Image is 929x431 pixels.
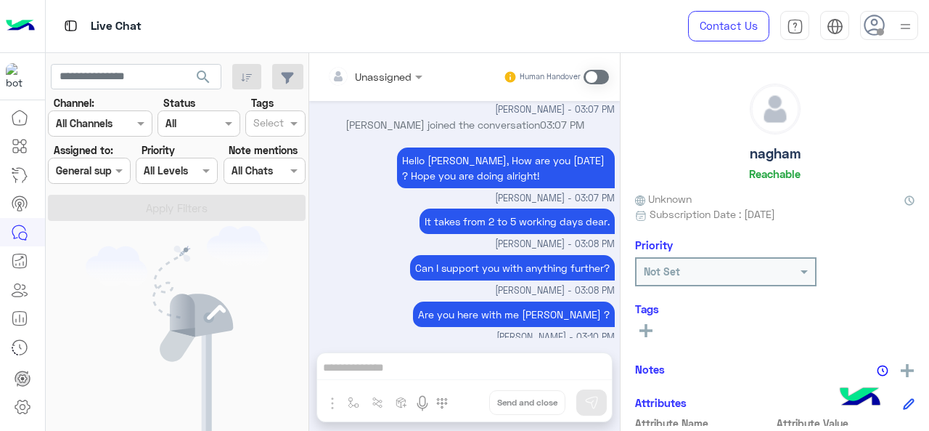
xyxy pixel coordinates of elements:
img: hulul-logo.png [835,373,885,424]
span: [PERSON_NAME] - 03:07 PM [495,192,615,206]
a: tab [780,11,809,41]
small: Human Handover [520,71,581,83]
span: Attribute Name [635,416,774,431]
p: [PERSON_NAME] joined the conversation [315,117,615,132]
label: Tags [251,95,274,110]
span: [PERSON_NAME] - 03:10 PM [496,331,615,345]
img: notes [877,365,888,376]
img: Logo [6,11,35,41]
h6: Priority [635,238,673,251]
h6: Reachable [749,167,801,180]
img: tab [827,18,843,35]
h5: nagham [750,145,801,162]
label: Channel: [54,95,94,110]
p: 9/9/2025, 3:08 PM [420,209,615,234]
a: Contact Us [688,11,769,41]
label: Priority [142,142,175,158]
span: search [195,68,212,86]
img: tab [62,17,80,35]
img: defaultAdmin.png [750,84,800,134]
p: 9/9/2025, 3:08 PM [410,255,615,281]
img: add [901,364,914,377]
span: Unknown [635,191,692,206]
span: [PERSON_NAME] - 03:08 PM [495,284,615,298]
h6: Notes [635,363,665,376]
h6: Attributes [635,396,687,409]
div: Select [251,115,284,134]
span: [PERSON_NAME] - 03:08 PM [495,238,615,251]
img: profile [896,17,914,36]
p: Live Chat [91,17,142,36]
label: Note mentions [229,142,298,158]
span: Attribute Value [777,416,915,431]
p: 9/9/2025, 3:10 PM [413,302,615,327]
label: Status [163,95,195,110]
button: Apply Filters [48,195,306,221]
button: search [186,64,221,95]
span: Subscription Date : [DATE] [650,206,775,222]
span: [PERSON_NAME] - 03:07 PM [495,103,615,117]
img: 317874714732967 [6,63,32,89]
p: 9/9/2025, 3:07 PM [397,148,615,188]
span: 03:07 PM [540,118,584,131]
button: Send and close [489,390,565,415]
h6: Tags [635,302,914,315]
label: Assigned to: [54,142,113,158]
img: tab [787,18,803,35]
